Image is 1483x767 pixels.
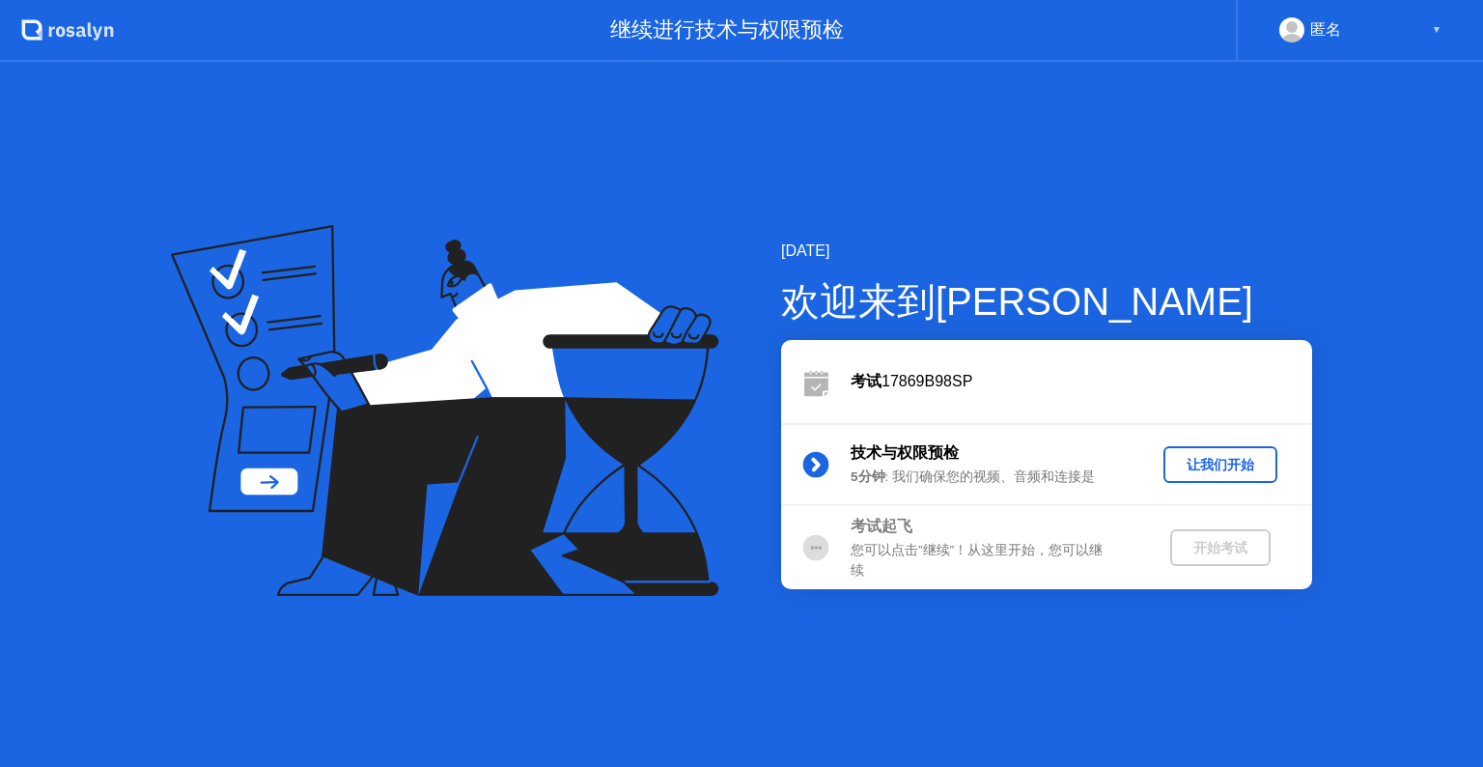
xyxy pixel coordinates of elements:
[851,373,881,389] b: 考试
[851,541,1129,581] div: 您可以点击”继续”！从这里开始，您可以继续
[851,468,1129,487] div: : 我们确保您的视频、音频和连接是
[851,518,912,534] b: 考试起飞
[1170,529,1271,566] button: 开始考试
[851,444,959,461] b: 技术与权限预检
[1163,446,1277,483] button: 让我们开始
[781,272,1312,330] div: 欢迎来到[PERSON_NAME]
[1171,456,1270,474] div: 让我们开始
[781,240,1312,263] div: [DATE]
[851,370,1312,393] div: 17869B98SP
[1310,17,1341,43] div: 匿名
[1178,539,1263,557] div: 开始考试
[1432,17,1441,43] div: ▼
[851,469,885,484] b: 5分钟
